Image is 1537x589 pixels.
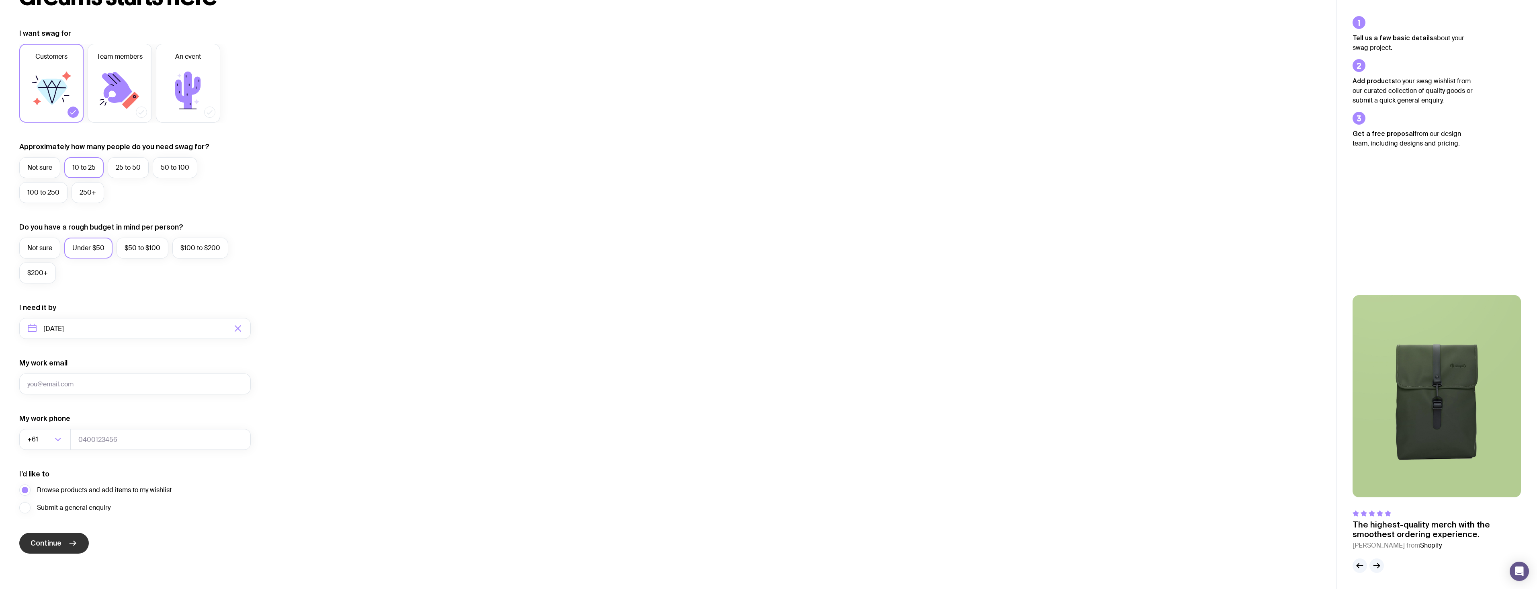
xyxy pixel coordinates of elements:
[1353,34,1433,41] strong: Tell us a few basic details
[108,157,149,178] label: 25 to 50
[40,429,52,450] input: Search for option
[1353,520,1521,539] p: The highest-quality merch with the smoothest ordering experience.
[1420,541,1442,550] span: Shopify
[72,182,104,203] label: 250+
[19,533,89,554] button: Continue
[19,182,68,203] label: 100 to 250
[1353,129,1473,148] p: from our design team, including designs and pricing.
[117,238,168,259] label: $50 to $100
[35,52,68,62] span: Customers
[1353,77,1395,84] strong: Add products
[19,303,56,312] label: I need it by
[1353,130,1414,137] strong: Get a free proposal
[175,52,201,62] span: An event
[1353,33,1473,53] p: about your swag project.
[64,157,104,178] label: 10 to 25
[31,538,61,548] span: Continue
[70,429,251,450] input: 0400123456
[37,485,172,495] span: Browse products and add items to my wishlist
[19,469,49,479] label: I’d like to
[1353,76,1473,105] p: to your swag wishlist from our curated collection of quality goods or submit a quick general enqu...
[153,157,197,178] label: 50 to 100
[19,157,60,178] label: Not sure
[19,29,71,38] label: I want swag for
[19,222,183,232] label: Do you have a rough budget in mind per person?
[64,238,113,259] label: Under $50
[19,414,70,423] label: My work phone
[1353,541,1521,550] cite: [PERSON_NAME] from
[19,429,71,450] div: Search for option
[97,52,143,62] span: Team members
[1510,562,1529,581] div: Open Intercom Messenger
[19,142,209,152] label: Approximately how many people do you need swag for?
[27,429,40,450] span: +61
[19,238,60,259] label: Not sure
[19,358,68,368] label: My work email
[19,318,251,339] input: Select a target date
[37,503,111,513] span: Submit a general enquiry
[19,374,251,394] input: you@email.com
[19,263,56,283] label: $200+
[172,238,228,259] label: $100 to $200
